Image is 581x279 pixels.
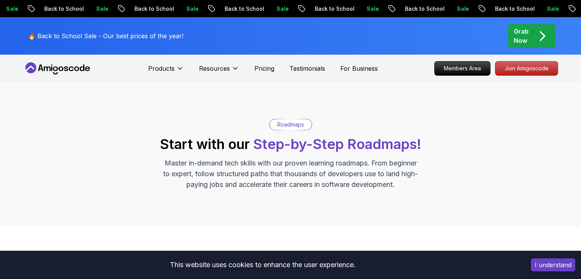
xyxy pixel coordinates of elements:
[277,121,304,128] p: Roadmaps
[305,5,357,13] p: Back to School
[514,27,529,45] p: Grab Now
[199,64,239,79] button: Resources
[434,61,490,76] a: Members Area
[395,5,447,13] p: Back to School
[160,136,421,152] h2: Start with our
[340,64,378,73] a: For Business
[267,5,291,13] p: Sale
[495,61,558,76] a: Join Amigoscode
[447,5,472,13] p: Sale
[35,5,87,13] p: Back to School
[148,64,175,73] p: Products
[199,64,230,73] p: Resources
[254,64,274,73] a: Pricing
[162,158,419,190] p: Master in-demand tech skills with our proven learning roadmaps. From beginner to expert, follow s...
[87,5,111,13] p: Sale
[28,31,183,41] p: 🔥 Back to School Sale - Our best prices of the year!
[357,5,382,13] p: Sale
[290,64,325,73] a: Testimonials
[6,256,520,273] div: This website uses cookies to enhance the user experience.
[148,64,184,79] button: Products
[253,136,421,152] span: Step-by-Step Roadmaps!
[495,62,558,75] p: Join Amigoscode
[537,5,562,13] p: Sale
[125,5,177,13] p: Back to School
[486,5,537,13] p: Back to School
[215,5,267,13] p: Back to School
[435,62,490,75] p: Members Area
[531,258,575,271] button: Accept cookies
[177,5,201,13] p: Sale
